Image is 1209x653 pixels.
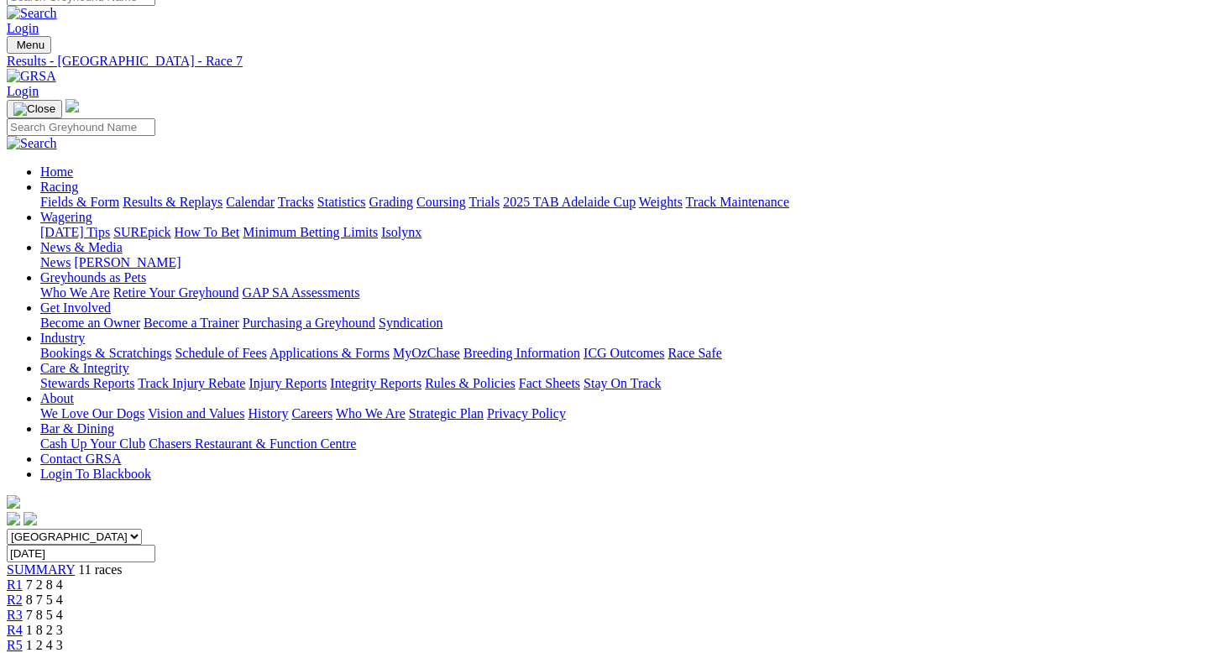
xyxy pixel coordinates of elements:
[40,255,71,269] a: News
[409,406,484,421] a: Strategic Plan
[113,285,239,300] a: Retire Your Greyhound
[381,225,421,239] a: Isolynx
[468,195,500,209] a: Trials
[7,54,1202,69] a: Results - [GEOGRAPHIC_DATA] - Race 7
[40,436,1202,452] div: Bar & Dining
[40,285,110,300] a: Who We Are
[74,255,181,269] a: [PERSON_NAME]
[40,225,110,239] a: [DATE] Tips
[40,376,134,390] a: Stewards Reports
[138,376,245,390] a: Track Injury Rebate
[7,638,23,652] a: R5
[487,406,566,421] a: Privacy Policy
[7,593,23,607] a: R2
[330,376,421,390] a: Integrity Reports
[463,346,580,360] a: Breeding Information
[336,406,406,421] a: Who We Are
[686,195,789,209] a: Track Maintenance
[519,376,580,390] a: Fact Sheets
[40,361,129,375] a: Care & Integrity
[78,562,122,577] span: 11 races
[26,638,63,652] span: 1 2 4 3
[26,593,63,607] span: 8 7 5 4
[667,346,721,360] a: Race Safe
[40,240,123,254] a: News & Media
[40,421,114,436] a: Bar & Dining
[243,316,375,330] a: Purchasing a Greyhound
[65,99,79,112] img: logo-grsa-white.png
[7,100,62,118] button: Toggle navigation
[40,316,1202,331] div: Get Involved
[7,6,57,21] img: Search
[175,225,240,239] a: How To Bet
[26,608,63,622] span: 7 8 5 4
[278,195,314,209] a: Tracks
[317,195,366,209] a: Statistics
[113,225,170,239] a: SUREpick
[584,346,664,360] a: ICG Outcomes
[369,195,413,209] a: Grading
[40,346,171,360] a: Bookings & Scratchings
[40,195,1202,210] div: Racing
[243,285,360,300] a: GAP SA Assessments
[148,406,244,421] a: Vision and Values
[13,102,55,116] img: Close
[248,406,288,421] a: History
[7,136,57,151] img: Search
[40,285,1202,300] div: Greyhounds as Pets
[291,406,332,421] a: Careers
[7,36,51,54] button: Toggle navigation
[144,316,239,330] a: Become a Trainer
[7,562,75,577] a: SUMMARY
[379,316,442,330] a: Syndication
[40,331,85,345] a: Industry
[40,346,1202,361] div: Industry
[40,225,1202,240] div: Wagering
[40,391,74,405] a: About
[584,376,661,390] a: Stay On Track
[270,346,390,360] a: Applications & Forms
[40,210,92,224] a: Wagering
[17,39,44,51] span: Menu
[40,180,78,194] a: Racing
[503,195,636,209] a: 2025 TAB Adelaide Cup
[7,623,23,637] a: R4
[40,165,73,179] a: Home
[7,21,39,35] a: Login
[40,195,119,209] a: Fields & Form
[7,545,155,562] input: Select date
[226,195,275,209] a: Calendar
[40,255,1202,270] div: News & Media
[40,300,111,315] a: Get Involved
[40,406,144,421] a: We Love Our Dogs
[40,270,146,285] a: Greyhounds as Pets
[40,452,121,466] a: Contact GRSA
[40,436,145,451] a: Cash Up Your Club
[40,376,1202,391] div: Care & Integrity
[24,512,37,525] img: twitter.svg
[149,436,356,451] a: Chasers Restaurant & Function Centre
[7,608,23,622] a: R3
[26,577,63,592] span: 7 2 8 4
[7,84,39,98] a: Login
[175,346,266,360] a: Schedule of Fees
[40,316,140,330] a: Become an Owner
[7,69,56,84] img: GRSA
[40,406,1202,421] div: About
[249,376,327,390] a: Injury Reports
[639,195,683,209] a: Weights
[243,225,378,239] a: Minimum Betting Limits
[26,623,63,637] span: 1 8 2 3
[7,495,20,509] img: logo-grsa-white.png
[123,195,222,209] a: Results & Replays
[416,195,466,209] a: Coursing
[7,577,23,592] a: R1
[40,467,151,481] a: Login To Blackbook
